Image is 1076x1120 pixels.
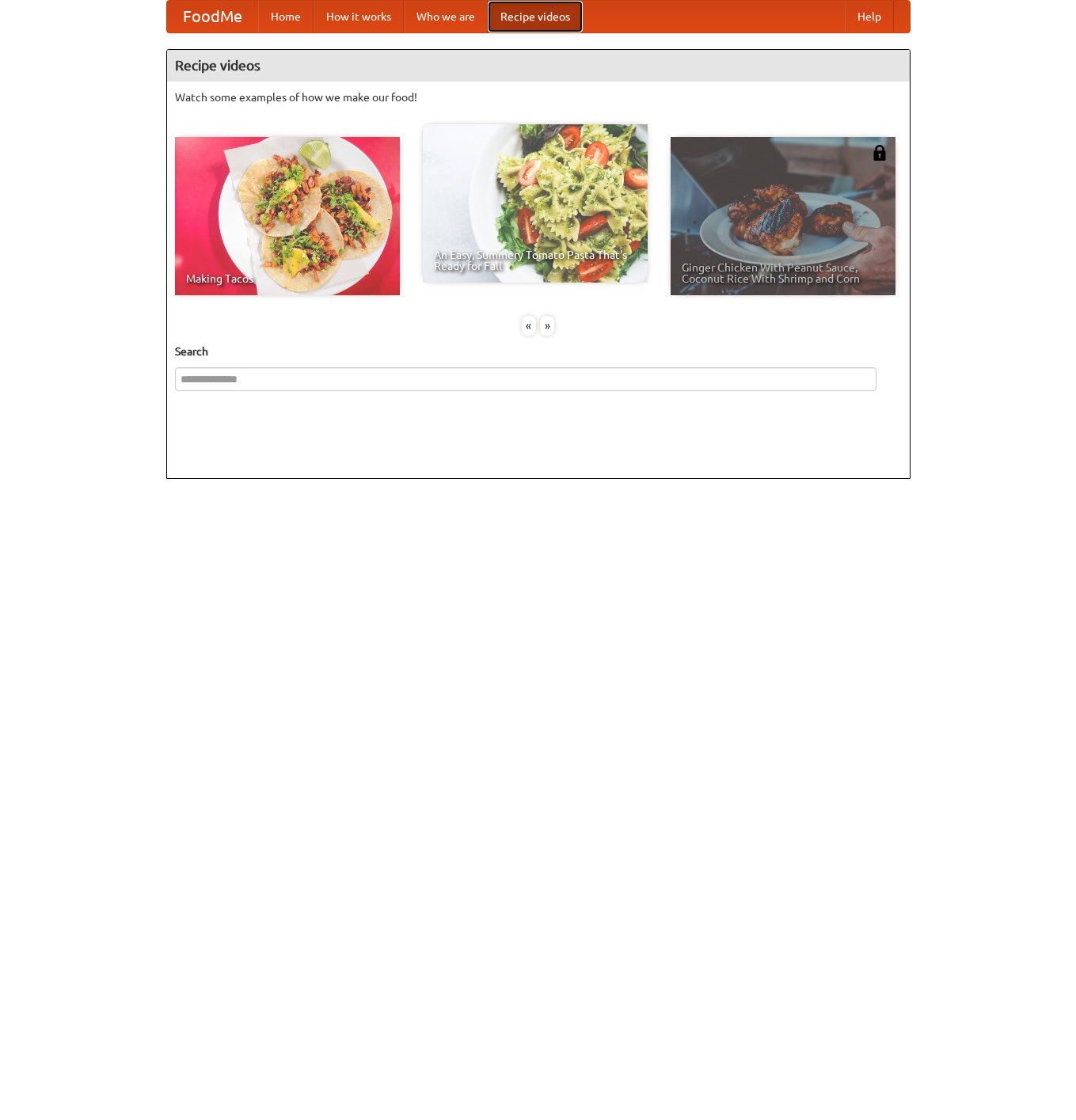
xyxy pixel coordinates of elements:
a: Recipe videos [488,1,583,32]
a: Who we are [404,1,488,32]
span: An Easy, Summery Tomato Pasta That's Ready for Fall [434,249,637,271]
a: Home [258,1,314,32]
span: Making Tacos [186,273,389,284]
a: How it works [314,1,404,32]
img: 483408.png [872,145,888,161]
a: FoodMe [167,1,258,32]
h4: Recipe videos [167,50,910,82]
a: Making Tacos [175,137,400,295]
p: Watch some examples of how we make our food! [175,89,902,105]
a: An Easy, Summery Tomato Pasta That's Ready for Fall [423,124,648,283]
a: Help [845,1,894,32]
div: » [540,316,554,336]
h5: Search [175,344,902,359]
div: « [522,316,536,336]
